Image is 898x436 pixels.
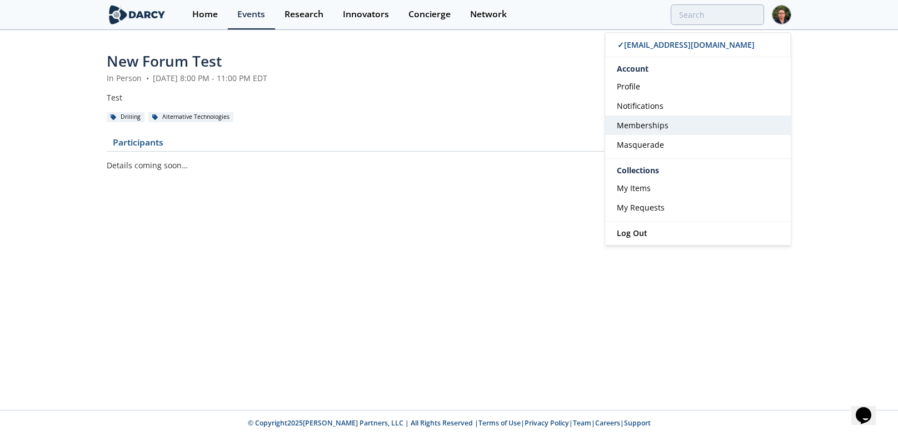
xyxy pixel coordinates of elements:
div: Alternative Technologies [148,112,233,122]
a: Log Out [605,222,791,245]
span: Notifications [617,101,663,111]
img: Profile [772,5,791,24]
a: Profile [605,77,791,96]
span: New Forum Test [107,51,222,71]
div: Home [192,10,218,19]
div: Events [237,10,265,19]
a: My Items [605,178,791,198]
p: © Copyright 2025 [PERSON_NAME] Partners, LLC | All Rights Reserved | | | | | [38,418,860,428]
span: • [144,73,151,83]
span: Memberships [617,120,668,131]
div: Account [605,57,791,77]
div: Network [470,10,507,19]
span: Profile [617,81,640,92]
div: Collections [605,163,791,178]
iframe: chat widget [851,392,887,425]
div: Drilling [107,112,144,122]
span: My Items [617,183,651,193]
a: Support [624,418,651,428]
a: ✓[EMAIL_ADDRESS][DOMAIN_NAME] [605,33,791,57]
a: Team [573,418,591,428]
a: Terms of Use [478,418,521,428]
a: My Requests [605,198,791,217]
span: Log Out [617,228,647,238]
div: Concierge [408,10,451,19]
p: Details coming soon… [107,159,622,171]
a: Careers [595,418,620,428]
a: Memberships [605,116,791,135]
div: Test [107,92,622,103]
a: Notifications [605,96,791,116]
input: Advanced Search [671,4,764,25]
span: Masquerade [617,139,664,150]
div: Research [285,10,323,19]
a: Masquerade [605,135,791,154]
span: My Requests [617,202,665,213]
div: Innovators [343,10,389,19]
span: ✓ [EMAIL_ADDRESS][DOMAIN_NAME] [617,39,755,50]
img: logo-wide.svg [107,5,167,24]
div: In Person [DATE] 8:00 PM - 11:00 PM EDT [107,72,622,84]
a: Privacy Policy [525,418,569,428]
a: Participants [107,138,169,152]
